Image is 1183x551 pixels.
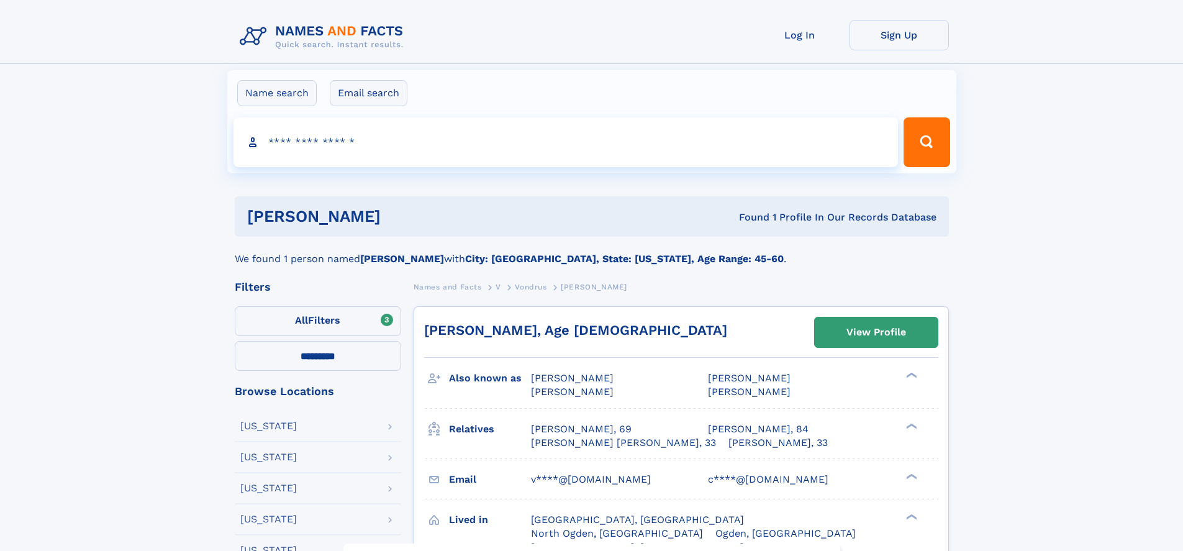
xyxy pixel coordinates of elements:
[531,527,703,539] span: North Ogden, [GEOGRAPHIC_DATA]
[424,322,727,338] a: [PERSON_NAME], Age [DEMOGRAPHIC_DATA]
[235,306,401,336] label: Filters
[708,386,791,398] span: [PERSON_NAME]
[235,386,401,397] div: Browse Locations
[515,279,546,294] a: Vondrus
[531,422,632,436] a: [PERSON_NAME], 69
[449,509,531,531] h3: Lived in
[903,472,918,480] div: ❯
[904,117,950,167] button: Search Button
[237,80,317,106] label: Name search
[750,20,850,50] a: Log In
[240,514,297,524] div: [US_STATE]
[360,253,444,265] b: [PERSON_NAME]
[240,483,297,493] div: [US_STATE]
[531,436,716,450] a: [PERSON_NAME] [PERSON_NAME], 33
[531,386,614,398] span: [PERSON_NAME]
[247,209,560,224] h1: [PERSON_NAME]
[515,283,546,291] span: Vondrus
[449,469,531,490] h3: Email
[903,371,918,380] div: ❯
[561,283,627,291] span: [PERSON_NAME]
[330,80,407,106] label: Email search
[850,20,949,50] a: Sign Up
[449,419,531,440] h3: Relatives
[240,452,297,462] div: [US_STATE]
[496,283,501,291] span: V
[235,281,401,293] div: Filters
[531,372,614,384] span: [PERSON_NAME]
[449,368,531,389] h3: Also known as
[815,317,938,347] a: View Profile
[560,211,936,224] div: Found 1 Profile In Our Records Database
[903,512,918,521] div: ❯
[708,372,791,384] span: [PERSON_NAME]
[496,279,501,294] a: V
[233,117,899,167] input: search input
[846,318,906,347] div: View Profile
[728,436,828,450] a: [PERSON_NAME], 33
[235,237,949,266] div: We found 1 person named with .
[715,527,856,539] span: Ogden, [GEOGRAPHIC_DATA]
[235,20,414,53] img: Logo Names and Facts
[531,514,744,526] span: [GEOGRAPHIC_DATA], [GEOGRAPHIC_DATA]
[414,279,482,294] a: Names and Facts
[295,314,308,326] span: All
[903,422,918,430] div: ❯
[708,422,809,436] a: [PERSON_NAME], 84
[240,421,297,431] div: [US_STATE]
[465,253,784,265] b: City: [GEOGRAPHIC_DATA], State: [US_STATE], Age Range: 45-60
